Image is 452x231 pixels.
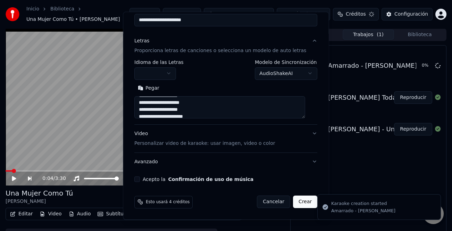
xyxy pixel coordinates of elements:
button: Acepto la [168,176,254,181]
p: Personalizar video de karaoke: usar imagen, video o color [134,140,275,147]
span: Esto usará 4 créditos [146,199,190,205]
button: Cancelar [257,196,291,208]
button: Pegar [134,82,163,93]
label: Modelo de Sincronización [255,59,318,64]
label: Acepto la [143,176,253,181]
button: Avanzado [134,152,317,171]
button: VideoPersonalizar video de karaoke: usar imagen, video o color [134,124,317,152]
button: LetrasProporciona letras de canciones o selecciona un modelo de auto letras [134,32,317,59]
div: LetrasProporciona letras de canciones o selecciona un modelo de auto letras [134,59,317,124]
button: Crear [293,196,317,208]
div: Video [134,130,275,147]
label: Idioma de las Letras [134,59,184,64]
div: Letras [134,37,149,44]
p: Proporciona letras de canciones o selecciona un modelo de auto letras [134,47,306,54]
